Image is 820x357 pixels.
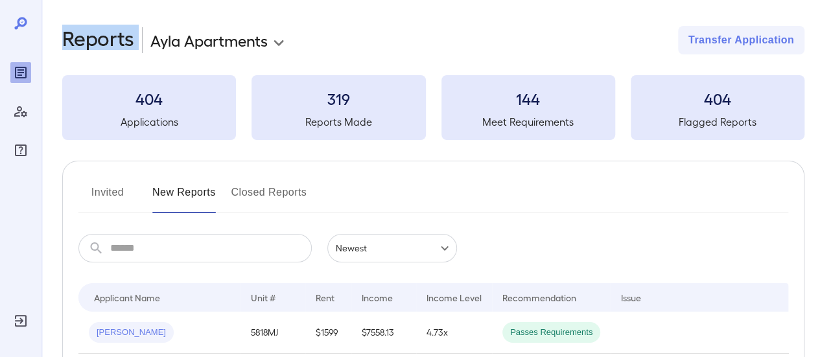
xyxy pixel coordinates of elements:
[62,114,236,130] h5: Applications
[631,114,804,130] h5: Flagged Reports
[441,114,615,130] h5: Meet Requirements
[152,182,216,213] button: New Reports
[427,290,482,305] div: Income Level
[441,88,615,109] h3: 144
[62,75,804,140] summary: 404Applications319Reports Made144Meet Requirements404Flagged Reports
[351,312,416,354] td: $7558.13
[10,62,31,83] div: Reports
[150,30,268,51] p: Ayla Apartments
[327,234,457,262] div: Newest
[231,182,307,213] button: Closed Reports
[252,88,425,109] h3: 319
[316,290,336,305] div: Rent
[416,312,492,354] td: 4.73x
[502,327,600,339] span: Passes Requirements
[678,26,804,54] button: Transfer Application
[62,26,134,54] h2: Reports
[631,88,804,109] h3: 404
[94,290,160,305] div: Applicant Name
[502,290,576,305] div: Recommendation
[240,312,305,354] td: 5818MJ
[10,140,31,161] div: FAQ
[621,290,642,305] div: Issue
[10,310,31,331] div: Log Out
[251,290,275,305] div: Unit #
[305,312,351,354] td: $1599
[362,290,393,305] div: Income
[89,327,174,339] span: [PERSON_NAME]
[78,182,137,213] button: Invited
[62,88,236,109] h3: 404
[252,114,425,130] h5: Reports Made
[10,101,31,122] div: Manage Users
